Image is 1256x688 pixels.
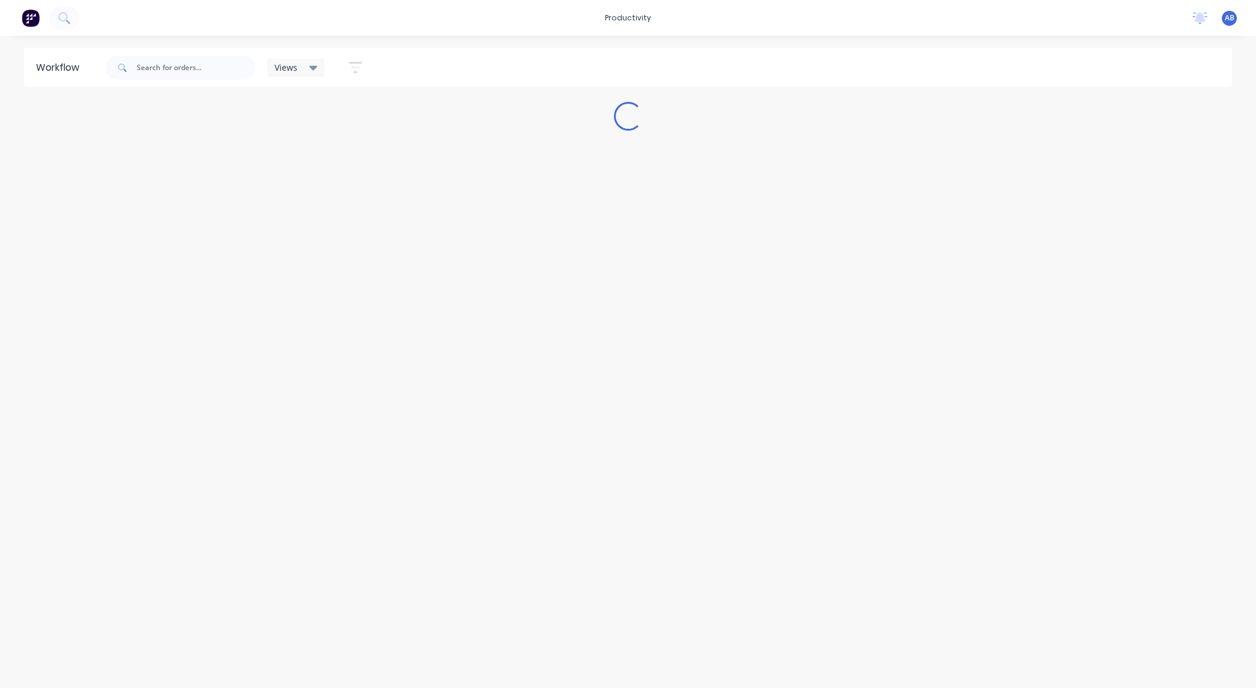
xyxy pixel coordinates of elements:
[137,56,255,80] input: Search for orders...
[1225,13,1234,23] span: AB
[22,9,40,27] img: Factory
[599,9,657,27] div: productivity
[275,61,297,74] span: Views
[36,61,85,75] div: Workflow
